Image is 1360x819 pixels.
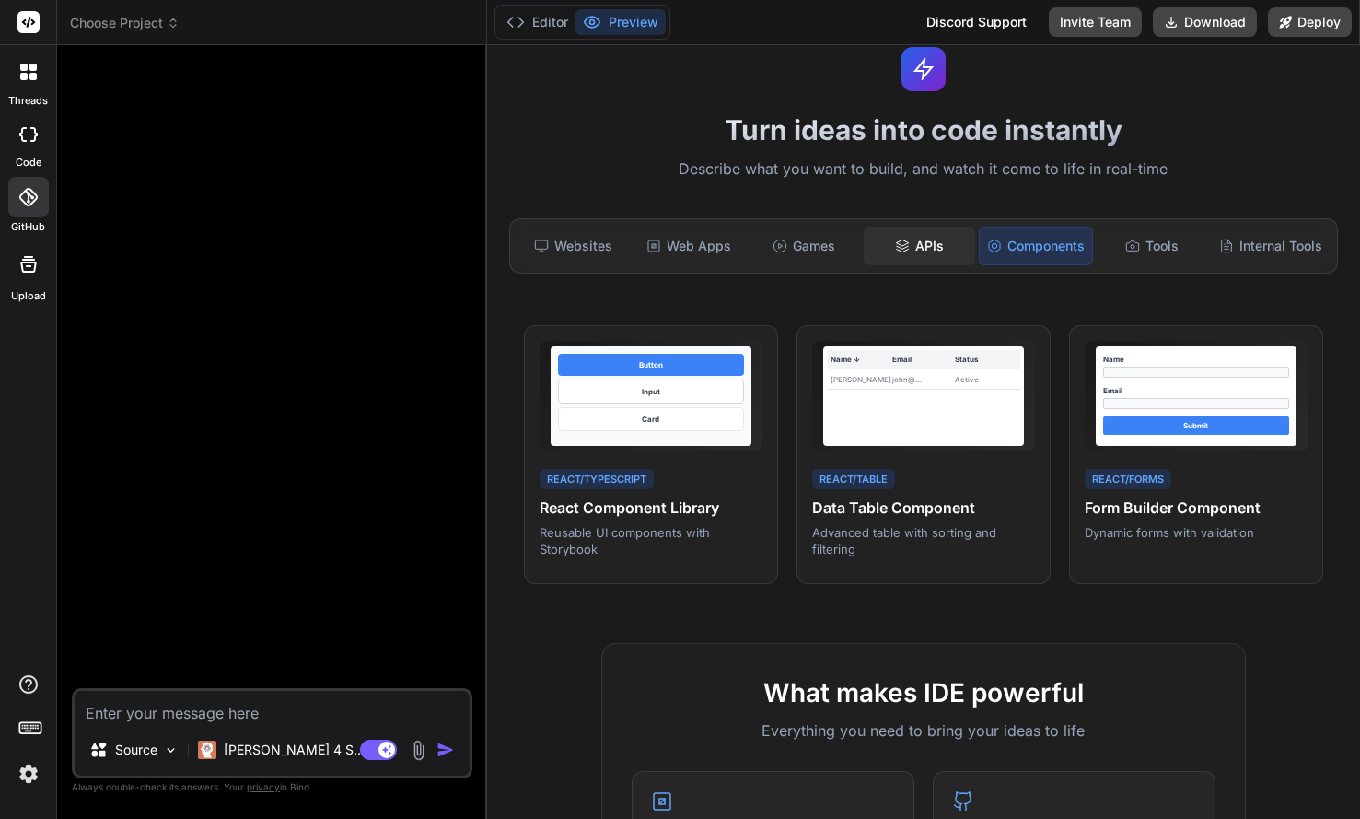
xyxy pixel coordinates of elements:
div: Tools [1097,227,1208,265]
span: Choose Project [70,14,180,32]
p: Advanced table with sorting and filtering [812,524,1035,557]
div: Components [979,227,1093,265]
h2: What makes IDE powerful [632,673,1215,712]
p: Describe what you want to build, and watch it come to life in real-time [498,158,1349,181]
div: Button [558,354,744,376]
button: Download [1153,7,1257,37]
p: Everything you need to bring your ideas to life [632,720,1215,742]
div: Discord Support [915,7,1038,37]
button: Invite Team [1049,7,1142,37]
label: GitHub [11,219,45,235]
label: threads [8,93,48,109]
p: Reusable UI components with Storybook [540,524,762,557]
button: Editor [499,9,575,35]
div: Websites [517,227,629,265]
img: icon [436,741,455,759]
img: Claude 4 Sonnet [198,741,216,759]
div: Name ↓ [831,354,892,365]
div: APIs [864,227,975,265]
div: john@... [892,374,954,385]
p: Source [115,741,157,759]
div: Name [1103,354,1289,365]
label: code [16,155,41,170]
p: Dynamic forms with validation [1085,524,1308,541]
div: Web Apps [633,227,744,265]
button: Preview [575,9,666,35]
button: Deploy [1268,7,1352,37]
h1: Turn ideas into code instantly [498,113,1349,146]
img: settings [13,758,44,790]
div: Games [748,227,859,265]
div: [PERSON_NAME] [831,374,892,385]
div: React/Table [812,469,895,490]
label: Upload [11,288,46,304]
p: [PERSON_NAME] 4 S.. [224,741,361,759]
div: Card [558,407,744,431]
div: React/Forms [1085,469,1171,490]
h4: Data Table Component [812,497,1035,519]
div: Input [558,380,744,404]
img: Pick Models [163,743,179,758]
p: Always double-check its answers. Your in Bind [72,778,472,796]
h4: Form Builder Component [1085,497,1308,519]
div: Internal Tools [1212,227,1330,265]
div: Email [892,354,954,365]
div: Active [955,374,1017,385]
div: Submit [1103,416,1289,435]
img: attachment [408,740,429,761]
h4: React Component Library [540,497,762,519]
span: privacy [247,781,280,792]
div: Email [1103,385,1289,396]
div: React/TypeScript [540,469,654,490]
